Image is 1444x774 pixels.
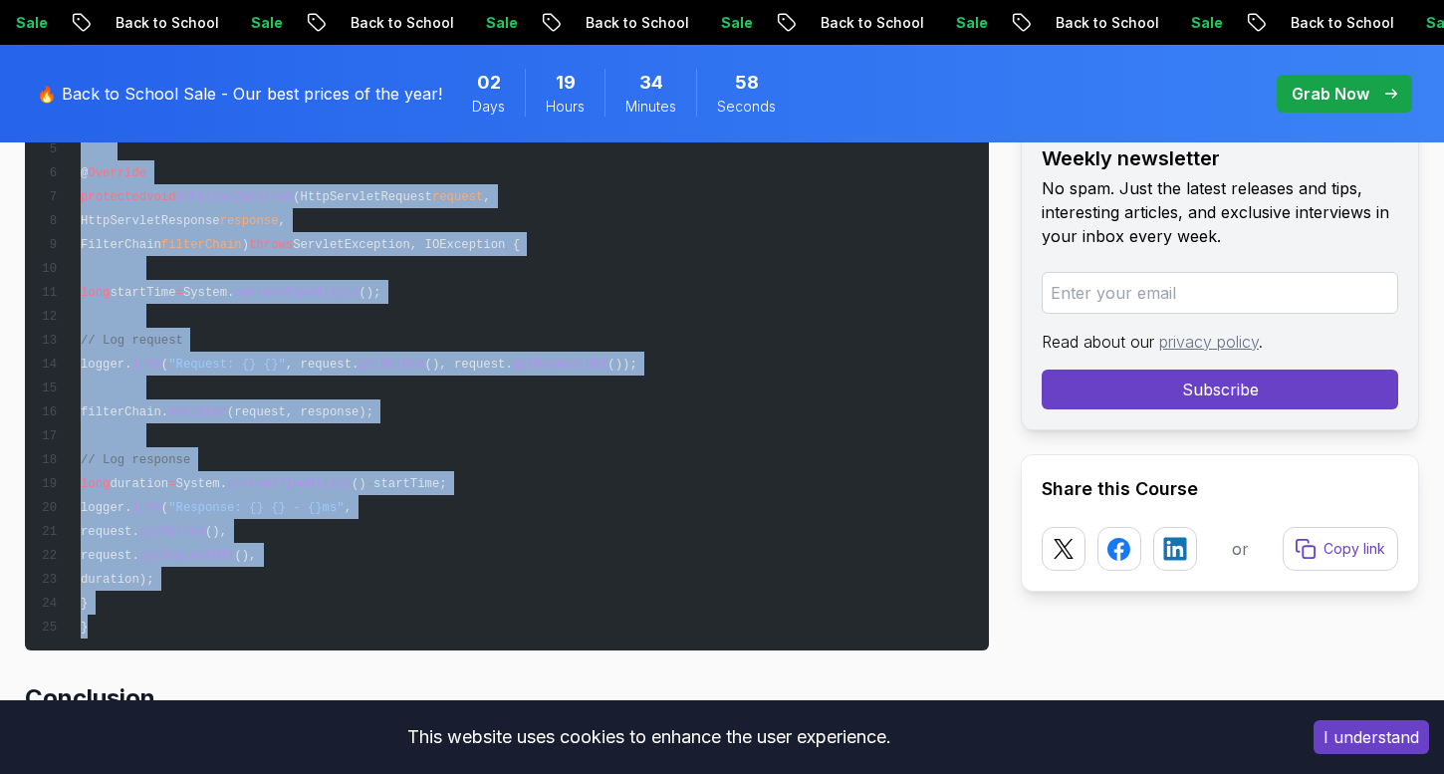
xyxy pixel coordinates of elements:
[81,214,220,228] span: HttpServletResponse
[81,525,139,539] span: request.
[81,286,110,300] span: long
[205,525,227,539] span: (),
[168,477,175,491] span: =
[1175,13,1239,33] p: Sale
[278,214,285,228] span: ,
[546,97,585,117] span: Hours
[1314,720,1429,754] button: Accept cookies
[1042,272,1398,314] input: Enter your email
[359,358,424,372] span: getMethod
[176,477,227,491] span: System.
[168,501,344,515] span: "Response: {} {} - {}ms"
[472,97,505,117] span: Days
[176,190,294,204] span: doFilterInternal
[1042,370,1398,409] button: Subscribe
[81,549,139,563] span: request.
[176,286,183,300] span: =
[359,286,380,300] span: ();
[345,501,352,515] span: ,
[1159,332,1259,352] a: privacy policy
[483,190,490,204] span: ,
[131,501,160,515] span: info
[15,715,1284,759] div: This website uses cookies to enhance the user experience.
[1042,330,1398,354] p: Read about our .
[81,405,168,419] span: filterChain.
[183,286,234,300] span: System.
[242,238,249,252] span: )
[139,525,205,539] span: getMethod
[235,13,299,33] p: Sale
[513,358,608,372] span: getRequestURI
[81,334,183,348] span: // Log request
[1324,539,1385,559] p: Copy link
[352,477,366,491] span: ()
[293,190,432,204] span: (HttpServletRequest
[131,358,160,372] span: info
[477,69,501,97] span: 2 Days
[705,13,769,33] p: Sale
[1040,13,1175,33] p: Back to School
[100,13,235,33] p: Back to School
[366,477,373,491] span: -
[1042,475,1398,503] h2: Share this Course
[81,477,110,491] span: long
[1292,82,1369,106] p: Grab Now
[110,477,168,491] span: duration
[227,477,352,491] span: currentTimeMillis
[1042,144,1398,172] h2: Weekly newsletter
[81,166,88,180] span: @
[161,358,168,372] span: (
[286,358,360,372] span: , request.
[81,573,154,587] span: duration);
[1275,13,1410,33] p: Back to School
[570,13,705,33] p: Back to School
[805,13,940,33] p: Back to School
[168,358,286,372] span: "Request: {} {}"
[607,358,636,372] span: ());
[432,190,483,204] span: request
[234,286,359,300] span: currentTimeMillis
[81,238,161,252] span: FilterChain
[168,405,227,419] span: doFilter
[161,501,168,515] span: (
[161,238,242,252] span: filterChain
[37,82,442,106] p: 🔥 Back to School Sale - Our best prices of the year!
[25,682,989,714] h2: Conclusion
[735,69,759,97] span: 58 Seconds
[373,477,447,491] span: startTime;
[1042,176,1398,248] p: No spam. Just the latest releases and tips, interesting articles, and exclusive interviews in you...
[1232,537,1249,561] p: or
[639,69,663,97] span: 34 Minutes
[293,238,520,252] span: ServletException, IOException {
[470,13,534,33] p: Sale
[335,13,470,33] p: Back to School
[81,453,190,467] span: // Log response
[1283,527,1398,571] button: Copy link
[81,190,146,204] span: protected
[220,214,279,228] span: response
[234,549,256,563] span: (),
[81,621,88,635] span: }
[940,13,1004,33] p: Sale
[81,358,131,372] span: logger.
[81,501,131,515] span: logger.
[717,97,776,117] span: Seconds
[88,166,146,180] span: Override
[139,549,235,563] span: getRequestURI
[556,69,576,97] span: 19 Hours
[227,405,373,419] span: (request, response);
[625,97,676,117] span: Minutes
[110,286,175,300] span: startTime
[146,190,175,204] span: void
[425,358,513,372] span: (), request.
[249,238,293,252] span: throws
[81,597,88,611] span: }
